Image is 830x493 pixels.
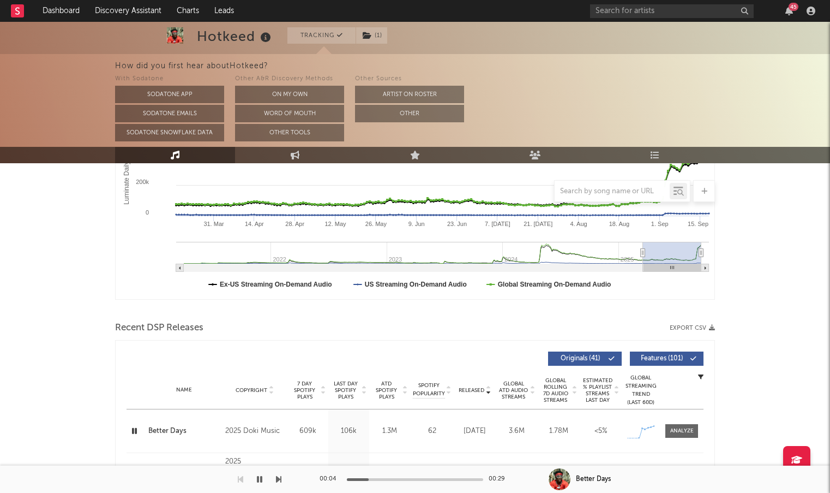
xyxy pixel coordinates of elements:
[356,27,388,44] span: ( 1 )
[413,426,451,437] div: 62
[582,426,619,437] div: <5%
[372,426,407,437] div: 1.3M
[540,426,577,437] div: 1.78M
[524,221,552,227] text: 21. [DATE]
[540,377,570,403] span: Global Rolling 7D Audio Streams
[115,322,203,335] span: Recent DSP Releases
[555,355,605,362] span: Originals ( 41 )
[570,221,587,227] text: 4. Aug
[456,426,493,437] div: [DATE]
[590,4,754,18] input: Search for artists
[485,221,510,227] text: 7. [DATE]
[225,425,285,438] div: 2025 Doki Music
[235,124,344,141] button: Other Tools
[331,381,360,400] span: Last Day Spotify Plays
[115,60,830,73] div: How did you first hear about Hotkeed ?
[285,221,304,227] text: 28. Apr
[220,281,332,288] text: Ex-US Streaming On-Demand Audio
[146,209,149,216] text: 0
[355,105,464,122] button: Other
[235,105,344,122] button: Word Of Mouth
[287,27,356,44] button: Tracking
[331,426,366,437] div: 106k
[115,124,224,141] button: Sodatone Snowflake Data
[203,221,224,227] text: 31. Mar
[115,73,224,86] div: With Sodatone
[355,73,464,86] div: Other Sources
[555,187,670,196] input: Search by song name or URL
[290,381,319,400] span: 7 Day Spotify Plays
[356,27,387,44] button: (1)
[624,374,657,407] div: Global Streaming Trend (Last 60D)
[236,387,267,394] span: Copyright
[372,381,401,400] span: ATD Spotify Plays
[320,473,341,486] div: 00:04
[148,426,220,437] a: Better Days
[235,73,344,86] div: Other A&R Discovery Methods
[290,426,326,437] div: 609k
[688,221,708,227] text: 15. Sep
[408,221,425,227] text: 9. Jun
[136,179,149,185] text: 200k
[670,325,715,331] button: Export CSV
[197,27,274,45] div: Hotkeed
[498,381,528,400] span: Global ATD Audio Streams
[365,221,387,227] text: 26. May
[637,355,687,362] span: Features ( 101 )
[148,386,220,394] div: Name
[498,426,535,437] div: 3.6M
[785,7,793,15] button: 45
[489,473,510,486] div: 00:29
[789,3,798,11] div: 45
[324,221,346,227] text: 12. May
[548,352,622,366] button: Originals(41)
[582,377,612,403] span: Estimated % Playlist Streams Last Day
[355,86,464,103] button: Artist on Roster
[651,221,669,227] text: 1. Sep
[576,474,611,484] div: Better Days
[498,281,611,288] text: Global Streaming On-Demand Audio
[365,281,467,288] text: US Streaming On-Demand Audio
[115,86,224,103] button: Sodatone App
[447,221,467,227] text: 23. Jun
[235,86,344,103] button: On My Own
[115,105,224,122] button: Sodatone Emails
[245,221,264,227] text: 14. Apr
[413,382,445,398] span: Spotify Popularity
[123,135,130,204] text: Luminate Daily Streams
[630,352,703,366] button: Features(101)
[609,221,629,227] text: 18. Aug
[459,387,484,394] span: Released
